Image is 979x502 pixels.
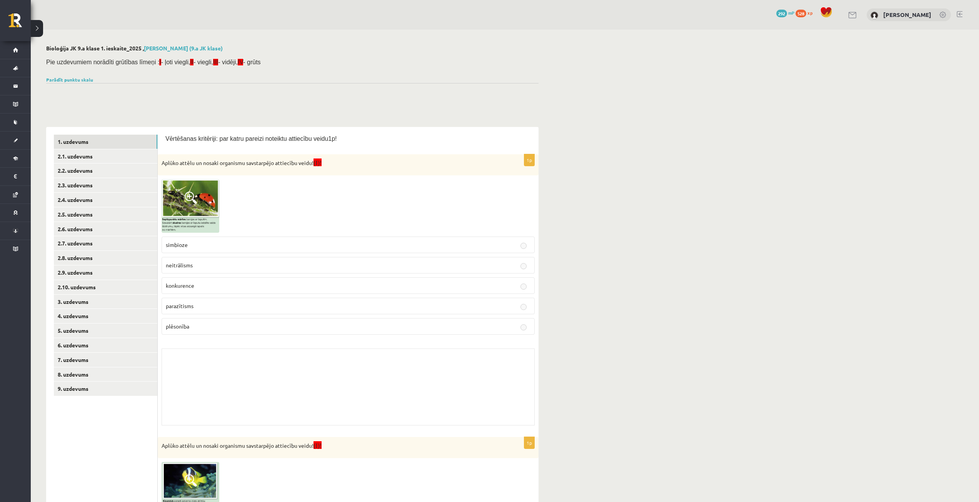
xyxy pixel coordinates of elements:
span: konkurence [166,282,194,289]
a: 8. uzdevums [54,367,157,382]
h2: Bioloģija JK 9.a klase 1. ieskaite_2025 , [46,45,539,52]
a: 2.8. uzdevums [54,251,157,265]
p: 1p [524,154,535,166]
span: I [159,59,161,65]
span: plēsonība [166,323,189,330]
span: Vērtēšanas kritēriji: par katru pareizi noteiktu attiecību veidu1p! [165,135,337,142]
span: III [213,59,218,65]
span: mP [788,10,794,16]
a: 2.2. uzdevums [54,163,157,178]
a: 7. uzdevums [54,353,157,367]
a: 2.1. uzdevums [54,149,157,163]
a: 2.4. uzdevums [54,193,157,207]
span: (I)! [314,160,322,166]
span: II [190,59,193,65]
a: [PERSON_NAME] (9.a JK klase) [144,45,223,52]
a: 2.6. uzdevums [54,222,157,236]
a: 528 xp [796,10,816,16]
input: simbioze [520,243,527,249]
span: IV [238,59,243,65]
span: (I)! [314,442,322,449]
a: 2.3. uzdevums [54,178,157,192]
span: neitrālisms [166,262,193,269]
input: parazītisms [520,304,527,310]
p: 1p [524,437,535,449]
a: 292 mP [776,10,794,16]
a: Rīgas 1. Tālmācības vidusskola [8,13,31,33]
span: Pie uzdevumiem norādīti grūtības līmeņi : - ļoti viegli, - viegli, - vidēji, - grūts [46,59,261,65]
a: 6. uzdevums [54,338,157,352]
a: 2.5. uzdevums [54,207,157,222]
a: 2.9. uzdevums [54,265,157,280]
a: 1. uzdevums [54,135,157,149]
img: Alekss Kozlovskis [871,12,878,19]
span: 528 [796,10,806,17]
a: 2.10. uzdevums [54,280,157,294]
span: simbioze [166,241,188,248]
a: [PERSON_NAME] [883,11,931,18]
p: Aplūko attēlu un nosaki organismu savstarpējo attiecību veidu! [162,158,496,167]
a: Parādīt punktu skalu [46,77,93,83]
img: 1.png [162,179,219,233]
input: konkurence [520,284,527,290]
a: 2.7. uzdevums [54,236,157,250]
a: 5. uzdevums [54,324,157,338]
span: parazītisms [166,302,193,309]
span: 292 [776,10,787,17]
span: xp [807,10,812,16]
input: plēsonība [520,324,527,330]
a: 9. uzdevums [54,382,157,396]
a: 3. uzdevums [54,295,157,309]
input: neitrālisms [520,263,527,269]
p: Aplūko attēlu un nosaki organismu savstarpējo attiecību veidu! [162,441,496,450]
a: 4. uzdevums [54,309,157,323]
